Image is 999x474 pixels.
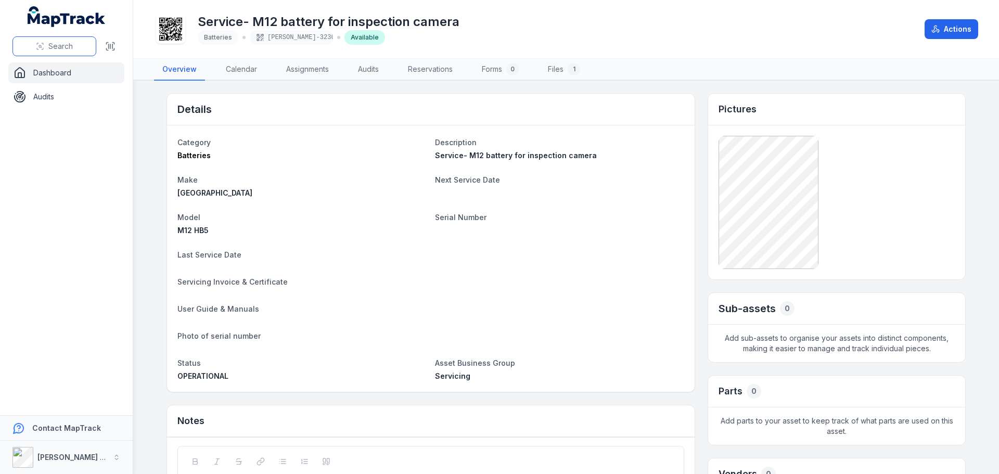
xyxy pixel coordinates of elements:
[12,36,96,56] button: Search
[400,59,461,81] a: Reservations
[177,358,201,367] span: Status
[177,250,241,259] span: Last Service Date
[719,384,742,399] h3: Parts
[177,331,261,340] span: Photo of serial number
[925,19,978,39] button: Actions
[177,226,209,235] span: M12 HB5
[719,102,757,117] h3: Pictures
[350,59,387,81] a: Audits
[198,14,459,30] h1: Service- M12 battery for inspection camera
[177,188,252,197] span: [GEOGRAPHIC_DATA]
[37,453,110,462] strong: [PERSON_NAME] Air
[177,371,228,380] span: OPERATIONAL
[708,325,965,362] span: Add sub-assets to organise your assets into distinct components, making it easier to manage and t...
[780,301,795,316] div: 0
[177,102,212,117] h2: Details
[32,424,101,432] strong: Contact MapTrack
[747,384,761,399] div: 0
[177,138,211,147] span: Category
[719,301,776,316] h2: Sub-assets
[28,6,106,27] a: MapTrack
[8,62,124,83] a: Dashboard
[250,30,333,45] div: [PERSON_NAME]-3230
[540,59,588,81] a: Files1
[568,63,580,75] div: 1
[177,414,204,428] h3: Notes
[177,304,259,313] span: User Guide & Manuals
[177,151,211,160] span: Batteries
[8,86,124,107] a: Audits
[177,277,288,286] span: Servicing Invoice & Certificate
[435,138,477,147] span: Description
[177,213,200,222] span: Model
[506,63,519,75] div: 0
[204,33,232,41] span: Batteries
[344,30,385,45] div: Available
[435,175,500,184] span: Next Service Date
[435,151,597,160] span: Service- M12 battery for inspection camera
[177,175,198,184] span: Make
[708,407,965,445] span: Add parts to your asset to keep track of what parts are used on this asset.
[217,59,265,81] a: Calendar
[435,371,470,380] span: Servicing
[278,59,337,81] a: Assignments
[154,59,205,81] a: Overview
[473,59,527,81] a: Forms0
[48,41,73,52] span: Search
[435,213,486,222] span: Serial Number
[435,358,515,367] span: Asset Business Group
